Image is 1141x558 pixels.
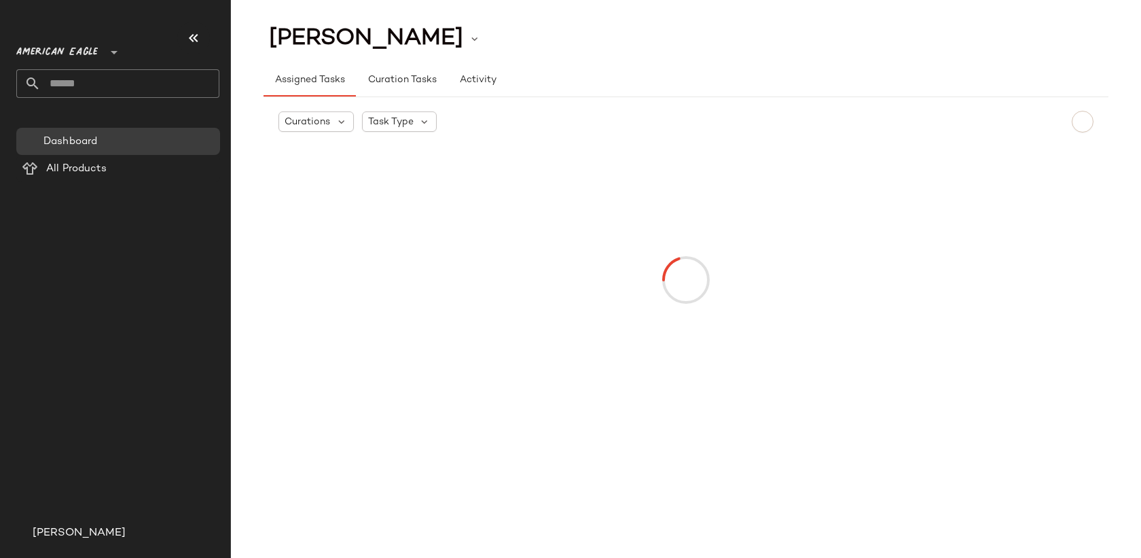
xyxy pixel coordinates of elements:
span: Curation Tasks [367,75,436,86]
span: Task Type [368,115,414,129]
span: Assigned Tasks [274,75,345,86]
span: All Products [46,161,107,177]
span: Dashboard [43,134,97,150]
span: Activity [459,75,496,86]
span: Curations [285,115,330,129]
span: [PERSON_NAME] [269,26,463,52]
span: American Eagle [16,37,98,61]
span: [PERSON_NAME] [33,525,126,542]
